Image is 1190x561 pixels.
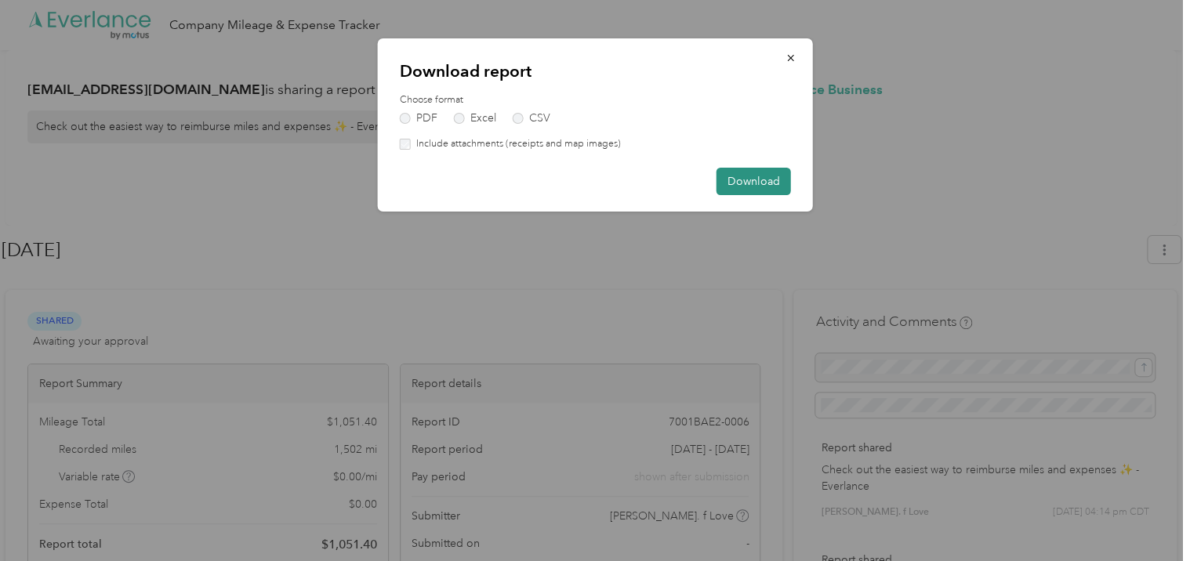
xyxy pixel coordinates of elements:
label: PDF [400,113,437,124]
label: CSV [513,113,550,124]
label: Include attachments (receipts and map images) [411,137,621,151]
label: Choose format [400,93,791,107]
button: Download [717,168,791,195]
label: Excel [454,113,496,124]
p: Download report [400,60,791,82]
